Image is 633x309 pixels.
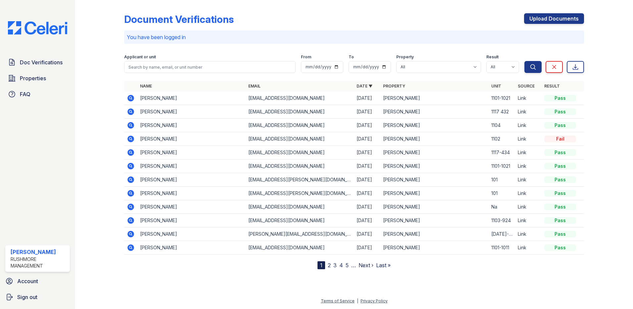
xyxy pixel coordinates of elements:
[137,214,246,227] td: [PERSON_NAME]
[3,21,73,34] img: CE_Logo_Blue-a8612792a0a2168367f1c8372b55b34899dd931a85d93a1a3d3e32e68fde9ad4.png
[396,54,414,60] label: Property
[515,146,542,159] td: Link
[140,84,152,89] a: Name
[137,119,246,132] td: [PERSON_NAME]
[20,90,30,98] span: FAQ
[489,132,515,146] td: 1102
[486,54,499,60] label: Result
[137,227,246,241] td: [PERSON_NAME]
[351,261,356,269] span: …
[3,290,73,304] a: Sign out
[544,84,560,89] a: Result
[354,200,380,214] td: [DATE]
[544,108,576,115] div: Pass
[515,241,542,255] td: Link
[515,119,542,132] td: Link
[544,190,576,197] div: Pass
[518,84,535,89] a: Source
[246,227,354,241] td: [PERSON_NAME][EMAIL_ADDRESS][DOMAIN_NAME]
[124,61,296,73] input: Search by name, email, or unit number
[339,262,343,269] a: 4
[380,214,489,227] td: [PERSON_NAME]
[380,132,489,146] td: [PERSON_NAME]
[544,176,576,183] div: Pass
[380,227,489,241] td: [PERSON_NAME]
[246,187,354,200] td: [EMAIL_ADDRESS][PERSON_NAME][DOMAIN_NAME]
[346,262,349,269] a: 5
[380,146,489,159] td: [PERSON_NAME]
[380,241,489,255] td: [PERSON_NAME]
[380,119,489,132] td: [PERSON_NAME]
[544,122,576,129] div: Pass
[137,187,246,200] td: [PERSON_NAME]
[544,136,576,142] div: Fail
[354,105,380,119] td: [DATE]
[544,95,576,101] div: Pass
[349,54,354,60] label: To
[246,173,354,187] td: [EMAIL_ADDRESS][PERSON_NAME][DOMAIN_NAME]
[491,84,501,89] a: Unit
[124,13,234,25] div: Document Verifications
[489,119,515,132] td: 1104
[246,92,354,105] td: [EMAIL_ADDRESS][DOMAIN_NAME]
[383,84,405,89] a: Property
[544,231,576,237] div: Pass
[354,159,380,173] td: [DATE]
[544,163,576,169] div: Pass
[489,241,515,255] td: 1101-1011
[544,244,576,251] div: Pass
[489,105,515,119] td: 1117 432
[354,146,380,159] td: [DATE]
[246,159,354,173] td: [EMAIL_ADDRESS][DOMAIN_NAME]
[137,241,246,255] td: [PERSON_NAME]
[354,132,380,146] td: [DATE]
[20,58,63,66] span: Doc Verifications
[489,92,515,105] td: 1101-1021
[489,227,515,241] td: [DATE]-[DATE]
[246,105,354,119] td: [EMAIL_ADDRESS][DOMAIN_NAME]
[376,262,391,269] a: Last »
[124,54,156,60] label: Applicant or unit
[354,92,380,105] td: [DATE]
[489,200,515,214] td: Na
[5,56,70,69] a: Doc Verifications
[5,88,70,101] a: FAQ
[246,241,354,255] td: [EMAIL_ADDRESS][DOMAIN_NAME]
[137,200,246,214] td: [PERSON_NAME]
[137,173,246,187] td: [PERSON_NAME]
[246,132,354,146] td: [EMAIL_ADDRESS][DOMAIN_NAME]
[354,241,380,255] td: [DATE]
[354,187,380,200] td: [DATE]
[301,54,311,60] label: From
[11,256,67,269] div: Rushmore Management
[5,72,70,85] a: Properties
[17,277,38,285] span: Account
[524,13,584,24] a: Upload Documents
[127,33,581,41] p: You have been logged in
[361,298,388,303] a: Privacy Policy
[3,275,73,288] a: Account
[515,159,542,173] td: Link
[354,214,380,227] td: [DATE]
[17,293,37,301] span: Sign out
[380,92,489,105] td: [PERSON_NAME]
[515,132,542,146] td: Link
[137,105,246,119] td: [PERSON_NAME]
[544,204,576,210] div: Pass
[489,187,515,200] td: 101
[137,146,246,159] td: [PERSON_NAME]
[380,187,489,200] td: [PERSON_NAME]
[544,217,576,224] div: Pass
[321,298,355,303] a: Terms of Service
[380,200,489,214] td: [PERSON_NAME]
[380,105,489,119] td: [PERSON_NAME]
[515,214,542,227] td: Link
[354,227,380,241] td: [DATE]
[357,298,358,303] div: |
[515,227,542,241] td: Link
[246,119,354,132] td: [EMAIL_ADDRESS][DOMAIN_NAME]
[489,173,515,187] td: 101
[354,119,380,132] td: [DATE]
[137,132,246,146] td: [PERSON_NAME]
